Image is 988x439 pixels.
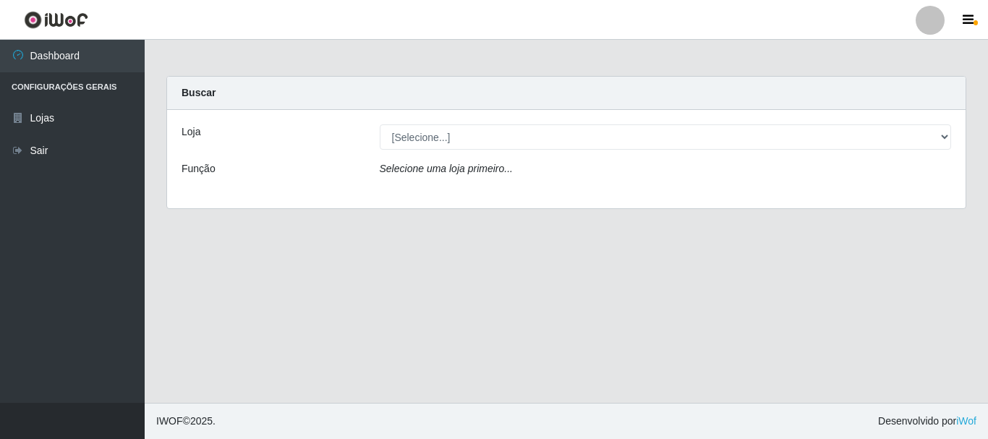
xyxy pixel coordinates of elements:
span: Desenvolvido por [878,414,976,429]
span: IWOF [156,415,183,427]
i: Selecione uma loja primeiro... [380,163,513,174]
span: © 2025 . [156,414,216,429]
img: CoreUI Logo [24,11,88,29]
a: iWof [956,415,976,427]
label: Loja [182,124,200,140]
strong: Buscar [182,87,216,98]
label: Função [182,161,216,176]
